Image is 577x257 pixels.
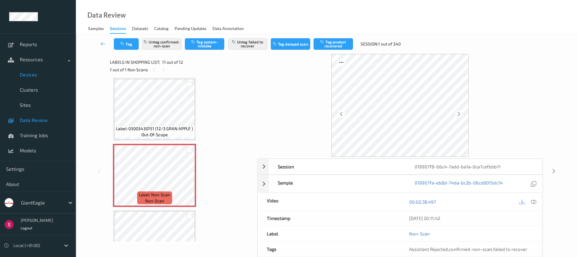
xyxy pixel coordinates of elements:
div: Tags [258,242,400,257]
div: Label [258,226,400,241]
span: failed to recover [493,246,527,252]
div: Sample [269,175,406,192]
button: Tag [114,38,139,50]
a: Samples [88,25,110,33]
button: Untag confirmed-non-scan [142,38,182,50]
div: Samples [88,25,104,33]
span: 11 out of 12 [162,59,183,65]
div: 1 out of 1 Non Scans [110,66,253,73]
div: Session [269,159,406,174]
span: Labels in shopping list: [110,59,160,65]
button: Untag failed to recover [228,38,267,50]
button: Tag delayed scan [271,38,310,50]
div: Data Annotation [212,25,244,33]
a: Sessions [110,25,132,34]
span: Label: 03003430151 (12/3 GRAN APPLE ) [116,126,193,132]
a: Catalog [154,25,175,33]
div: Sessions [110,25,126,34]
span: confirmed-non-scan [449,246,492,252]
button: Tag system-mistake [185,38,224,50]
span: Session: [361,41,378,47]
a: Datasets [132,25,154,33]
div: Sample019907fa-eb8d-74da-bc2b-06cd8015dc14 [257,175,543,193]
span: , , [409,246,527,252]
div: Datasets [132,25,148,33]
span: non-scan [145,198,164,204]
a: 019907fa-eb8d-74da-bc2b-06cd8015dc14 [415,180,503,188]
div: Timestamp [258,211,400,226]
span: Label: Non-Scan [139,192,170,198]
div: Catalog [154,25,168,33]
span: out-of-scope [141,132,168,138]
div: [DATE] 20:11:42 [409,215,533,221]
div: Session019907f8-66c4-7add-ba1a-0ca7cefbbb11 [257,159,543,174]
span: Assistant Rejected [409,246,448,252]
a: Non-Scan [409,231,430,237]
span: 1 out of 340 [378,41,401,47]
div: Pending Updates [175,25,206,33]
div: Data Review [87,12,126,18]
button: Tag product recovered [314,38,353,50]
a: 00:02:38.497 [409,199,436,205]
a: Pending Updates [175,25,212,33]
div: 019907f8-66c4-7add-ba1a-0ca7cefbbb11 [406,159,542,174]
div: Video [258,193,400,210]
a: Data Annotation [212,25,250,33]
